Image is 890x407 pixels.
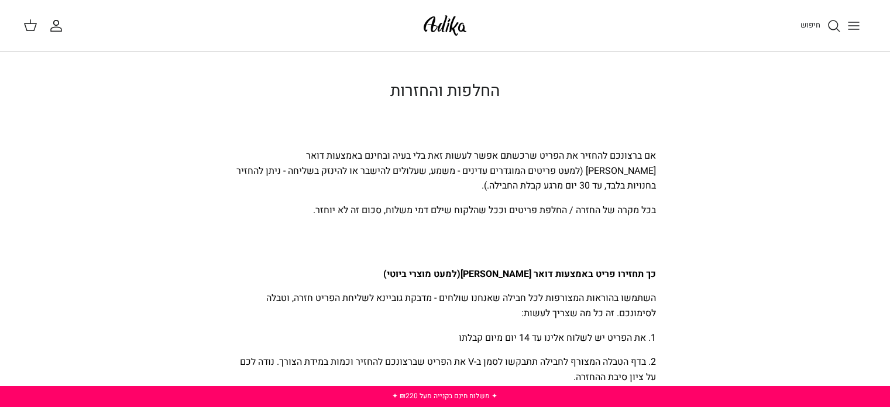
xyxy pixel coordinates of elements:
[392,391,497,401] a: ✦ משלוח חינם בקנייה מעל ₪220 ✦
[49,19,68,33] a: החשבון שלי
[240,355,656,384] span: 2. בדף הטבלה המצורף לחבילה תתבקשו לסמן ב-V את הפריט שברצונכם להחזיר וכמות במידת הצורך. נודה לכם ע...
[420,12,470,39] img: Adika IL
[841,13,867,39] button: Toggle menu
[383,267,656,281] strong: כך תחזירו פריט באמצעות דואר [PERSON_NAME]
[800,19,841,33] a: חיפוש
[800,19,820,30] span: חיפוש
[383,267,461,281] span: (למעט מוצרי ביוטי)
[459,331,656,345] span: 1. את הפריט יש לשלוח אלינו עד 14 יום מיום קבלתו
[235,203,656,218] p: בכל מקרה של החזרה / החלפת פריטים וככל שהלקוח שילם דמי משלוח, סכום זה לא יוחזר.
[235,81,656,101] h1: החלפות והחזרות
[235,291,656,321] p: השתמשו בהוראות המצורפות לכל חבילה שאנחנו שולחים - מדבקת גוביינא לשליחת הפריט חזרה, וטבלה לסימונכם...
[235,149,656,194] p: אם ברצונכם להחזיר את הפריט שרכשתם אפשר לעשות זאת בלי בעיה ובחינם באמצעות דואר [PERSON_NAME] (למעט...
